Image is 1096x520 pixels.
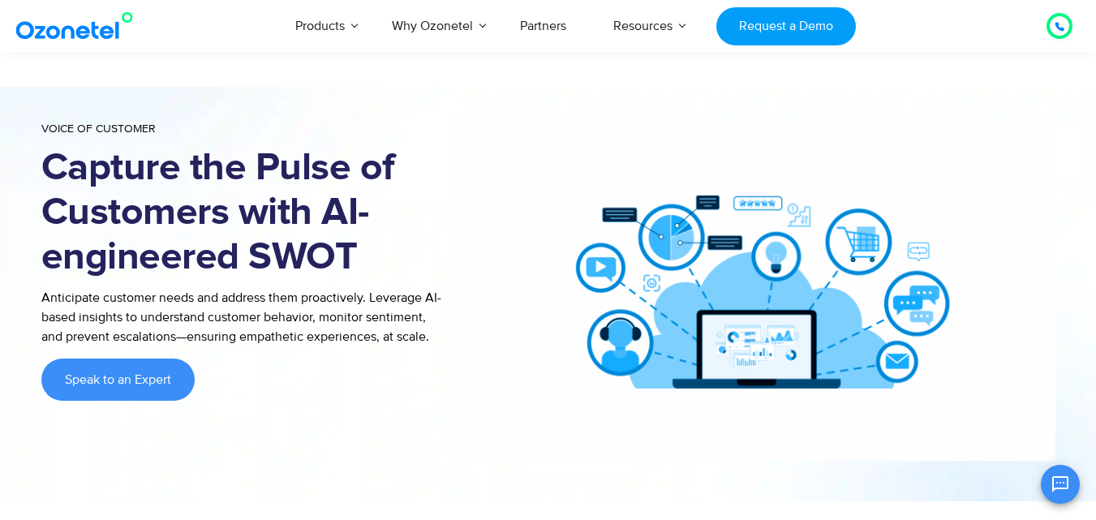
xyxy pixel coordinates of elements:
[41,146,447,280] h1: Capture the Pulse of Customers with AI-engineered SWOT
[41,359,195,401] a: Speak to an Expert
[41,288,447,346] p: Anticipate customer needs and address them proactively. Leverage AI-based insights to understand ...
[1041,465,1080,504] button: Open chat
[41,122,156,135] span: Voice of Customer
[65,373,171,386] span: Speak to an Expert
[716,7,855,45] a: Request a Demo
